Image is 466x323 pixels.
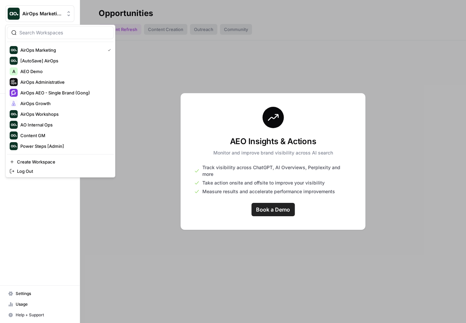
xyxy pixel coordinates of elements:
[10,99,18,107] img: AirOps Growth Logo
[20,79,108,85] span: AirOps Administrative
[20,100,108,107] span: AirOps Growth
[22,10,63,17] span: AirOps Marketing
[20,121,108,128] span: AO Internal Ops
[20,57,108,64] span: [AutoSave] AirOps
[20,89,108,96] span: AirOps AEO - Single Brand (Gong)
[251,203,295,216] a: Book a Demo
[10,78,18,86] img: AirOps Administrative Logo
[5,299,74,310] a: Usage
[7,167,114,176] a: Log Out
[256,206,290,214] span: Book a Demo
[16,301,71,307] span: Usage
[202,164,352,178] span: Track visibility across ChatGPT, AI Overviews, Perplexity and more
[10,131,18,139] img: Content GM Logo
[19,29,109,36] input: Search Workspaces
[17,158,108,165] span: Create Workspace
[10,46,18,54] img: AirOps Marketing Logo
[10,142,18,150] img: Power Steps [Admin] Logo
[17,168,108,175] span: Log Out
[213,149,333,156] p: Monitor and improve brand visibility across AI search
[10,89,18,97] img: AirOps AEO - Single Brand (Gong) Logo
[16,291,71,297] span: Settings
[16,312,71,318] span: Help + Support
[202,188,335,195] span: Measure results and accelerate performance improvements
[10,57,18,65] img: [AutoSave] AirOps Logo
[20,111,108,117] span: AirOps Workshops
[5,310,74,320] button: Help + Support
[20,47,102,53] span: AirOps Marketing
[12,68,15,75] span: A
[20,143,108,149] span: Power Steps [Admin]
[7,157,114,167] a: Create Workspace
[10,110,18,118] img: AirOps Workshops Logo
[20,68,108,75] span: AEO Demo
[5,5,74,22] button: Workspace: AirOps Marketing
[8,8,20,20] img: AirOps Marketing Logo
[5,25,115,178] div: Workspace: AirOps Marketing
[202,180,325,186] span: Take action onsite and offsite to improve your visibility
[20,132,108,139] span: Content GM
[5,288,74,299] a: Settings
[213,136,333,147] h3: AEO Insights & Actions
[10,121,18,129] img: AO Internal Ops Logo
